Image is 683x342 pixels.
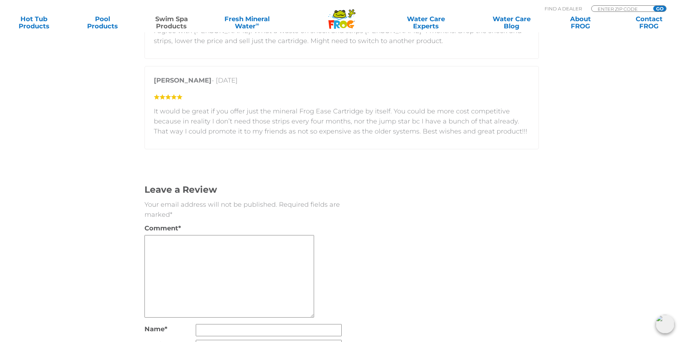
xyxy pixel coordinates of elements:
a: Swim SpaProducts [145,15,198,30]
a: Fresh MineralWater∞ [213,15,280,30]
a: Hot TubProducts [7,15,61,30]
p: I agree with [PERSON_NAME]. What a waste on shock and strips [PERSON_NAME] 4 months. Drop the sho... [154,26,530,46]
p: It would be great if you offer just the mineral Frog Ease Cartridge by itself. You could be more ... [154,106,530,136]
strong: [PERSON_NAME] [154,76,212,84]
a: PoolProducts [76,15,129,30]
input: Zip Code Form [597,6,645,12]
input: GO [653,6,666,11]
a: ContactFROG [622,15,676,30]
label: Comment [144,223,196,233]
a: Water CareBlog [485,15,538,30]
sup: ∞ [256,21,259,27]
label: Name [144,324,196,334]
img: openIcon [656,315,674,333]
p: - [DATE] [154,75,530,89]
span: Your email address will not be published. [144,201,277,209]
a: AboutFROG [554,15,607,30]
p: Find A Dealer [545,5,582,12]
a: Water CareExperts [383,15,469,30]
h3: Leave a Review [144,183,342,196]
